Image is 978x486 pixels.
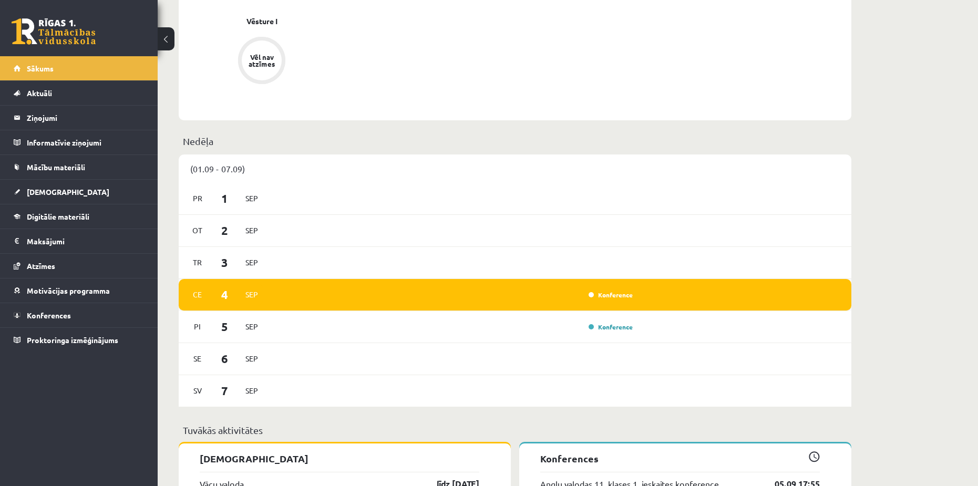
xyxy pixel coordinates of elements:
p: Konferences [540,451,820,466]
span: Atzīmes [27,261,55,271]
div: (01.09 - 07.09) [179,154,851,183]
span: Tr [187,254,209,271]
span: Ot [187,222,209,239]
span: 7 [209,382,241,399]
span: Sep [241,350,263,367]
a: Rīgas 1. Tālmācības vidusskola [12,18,96,45]
p: Tuvākās aktivitātes [183,423,847,437]
a: Proktoringa izmēģinājums [14,328,145,352]
a: Vēsture I [246,16,277,27]
span: Sep [241,254,263,271]
span: 6 [209,350,241,367]
span: Sv [187,382,209,399]
span: 3 [209,254,241,271]
a: Ziņojumi [14,106,145,130]
a: Konference [589,323,633,331]
span: Digitālie materiāli [27,212,89,221]
a: Konference [589,291,633,299]
span: 4 [209,286,241,303]
legend: Informatīvie ziņojumi [27,130,145,154]
a: Vēl nav atzīmes [200,37,324,86]
span: Konferences [27,311,71,320]
a: Maksājumi [14,229,145,253]
a: Atzīmes [14,254,145,278]
a: Aktuāli [14,81,145,105]
a: Digitālie materiāli [14,204,145,229]
p: [DEMOGRAPHIC_DATA] [200,451,479,466]
a: [DEMOGRAPHIC_DATA] [14,180,145,204]
div: Vēl nav atzīmes [247,54,276,67]
a: Sākums [14,56,145,80]
span: Sep [241,222,263,239]
span: 2 [209,222,241,239]
span: [DEMOGRAPHIC_DATA] [27,187,109,197]
a: Mācību materiāli [14,155,145,179]
span: Proktoringa izmēģinājums [27,335,118,345]
legend: Ziņojumi [27,106,145,130]
span: 1 [209,190,241,207]
p: Nedēļa [183,134,847,148]
span: Sākums [27,64,54,73]
span: 5 [209,318,241,335]
span: Sep [241,190,263,206]
span: Pi [187,318,209,335]
legend: Maksājumi [27,229,145,253]
span: Sep [241,318,263,335]
span: Se [187,350,209,367]
a: Motivācijas programma [14,278,145,303]
span: Aktuāli [27,88,52,98]
a: Informatīvie ziņojumi [14,130,145,154]
span: Motivācijas programma [27,286,110,295]
span: Pr [187,190,209,206]
a: Konferences [14,303,145,327]
span: Sep [241,382,263,399]
span: Mācību materiāli [27,162,85,172]
span: Sep [241,286,263,303]
span: Ce [187,286,209,303]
